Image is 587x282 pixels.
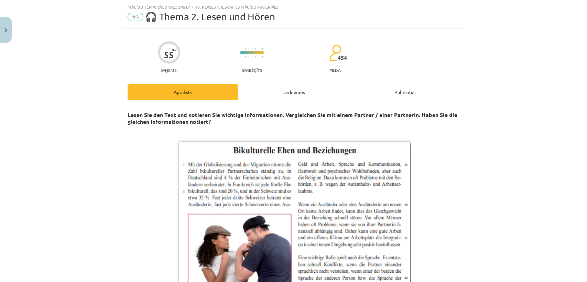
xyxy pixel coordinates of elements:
[255,56,256,57] img: icon-short-line-57e1e144782c952c97e751825c79c345078a6d821885a25fce030b3d8c18986b.svg
[338,55,347,61] span: 454
[245,48,246,50] img: icon-short-line-57e1e144782c952c97e751825c79c345078a6d821885a25fce030b3d8c18986b.svg
[329,44,341,62] img: students-c634bb4e5e11cddfef0936a35e636f08e4e9abd3cc4e673bd6f9a4125e45ecb1.svg
[238,84,349,100] div: Uzdevums
[128,13,143,21] span: #3
[128,111,457,125] strong: Lesen Sie den Text und notieren Sie wichtige Informationen. Vergleichen Sie mit einem Partner / e...
[262,56,263,57] img: icon-short-line-57e1e144782c952c97e751825c79c345078a6d821885a25fce030b3d8c18986b.svg
[241,48,242,50] img: icon-short-line-57e1e144782c952c97e751825c79c345078a6d821885a25fce030b3d8c18986b.svg
[248,56,249,57] img: icon-short-line-57e1e144782c952c97e751825c79c345078a6d821885a25fce030b3d8c18986b.svg
[349,84,460,100] div: Palīdzība
[158,68,180,73] p: Saņemsi
[329,68,340,73] p: pilda
[128,4,460,9] div: Mācību tēma: Vācu valodas b1 - 10. klases 1. ieskaites mācību materiāls
[164,50,174,60] div: 55
[172,48,176,52] span: XP
[4,28,7,33] img: icon-close-lesson-0947bae3869378f0d4975bcd49f059093ad1ed9edebbc8119c70593378902aed.svg
[241,56,242,57] img: icon-short-line-57e1e144782c952c97e751825c79c345078a6d821885a25fce030b3d8c18986b.svg
[255,48,256,50] img: icon-short-line-57e1e144782c952c97e751825c79c345078a6d821885a25fce030b3d8c18986b.svg
[242,68,262,73] p: Sarežģīts
[145,11,275,22] span: 🎧 Thema 2. Lesen und Hören
[245,56,246,57] img: icon-short-line-57e1e144782c952c97e751825c79c345078a6d821885a25fce030b3d8c18986b.svg
[128,84,238,100] div: Apraksts
[262,48,263,50] img: icon-short-line-57e1e144782c952c97e751825c79c345078a6d821885a25fce030b3d8c18986b.svg
[248,48,249,50] img: icon-short-line-57e1e144782c952c97e751825c79c345078a6d821885a25fce030b3d8c18986b.svg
